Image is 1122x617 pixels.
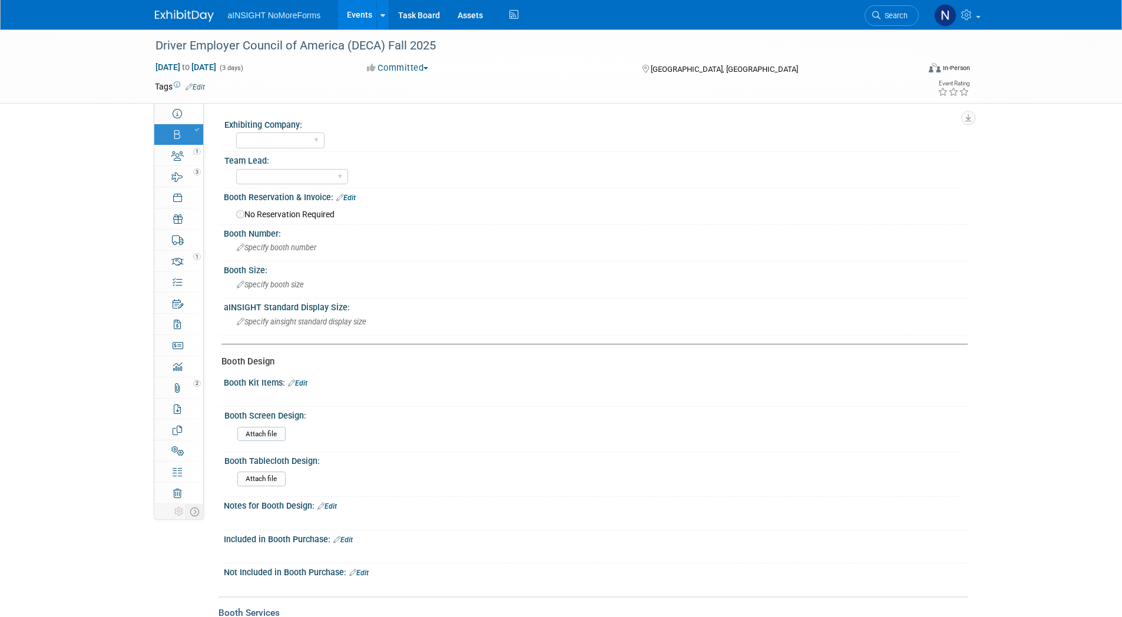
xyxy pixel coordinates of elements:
[224,261,968,276] div: Booth Size:
[237,243,316,252] span: Specify booth number
[934,4,956,26] img: Nichole Brown
[224,116,962,131] div: Exhibiting Company:
[651,65,798,74] span: [GEOGRAPHIC_DATA], [GEOGRAPHIC_DATA]
[336,194,356,202] a: Edit
[224,152,962,167] div: Team Lead:
[151,35,901,57] div: Driver Employer Council of America (DECA) Fall 2025
[224,530,968,546] div: Included in Booth Purchase:
[929,63,941,72] img: Format-Inperson.png
[155,10,214,22] img: ExhibitDay
[193,253,201,260] span: 1
[333,536,353,544] a: Edit
[224,225,968,240] div: Booth Number:
[938,81,969,87] div: Event Rating
[865,5,919,26] a: Search
[228,11,321,20] span: aINSIGHT NoMoreForms
[193,168,201,175] span: 3
[219,64,243,72] span: (3 days)
[224,374,968,389] div: Booth Kit Items:
[180,62,191,72] span: to
[154,377,203,398] a: 2
[363,62,433,74] button: Committed
[155,81,205,92] td: Tags
[237,317,366,326] span: Specify ainsight standard display size
[154,145,203,166] a: 1
[172,504,186,519] td: Personalize Event Tab Strip
[317,502,337,510] a: Edit
[288,379,307,387] a: Edit
[186,83,205,91] a: Edit
[154,166,203,187] a: 3
[237,280,304,289] span: Specify booth size
[942,64,970,72] div: In-Person
[193,380,201,387] span: 2
[155,62,217,72] span: [DATE] [DATE]
[224,563,968,579] div: Not Included in Booth Purchase:
[193,148,201,155] span: 1
[154,251,203,271] a: 1
[195,127,199,132] i: Booth reservation complete
[349,569,369,577] a: Edit
[881,11,908,20] span: Search
[849,61,971,79] div: Event Format
[224,188,968,204] div: Booth Reservation & Invoice:
[233,205,959,220] div: No Reservation Required
[224,497,968,512] div: Notes for Booth Design:
[224,298,968,313] div: aINSIGHT Standard Display Size:
[221,356,959,368] div: Booth Design
[186,504,203,519] td: Toggle Event Tabs
[224,407,962,422] div: Booth Screen Design:
[224,452,962,467] div: Booth Tablecloth Design:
